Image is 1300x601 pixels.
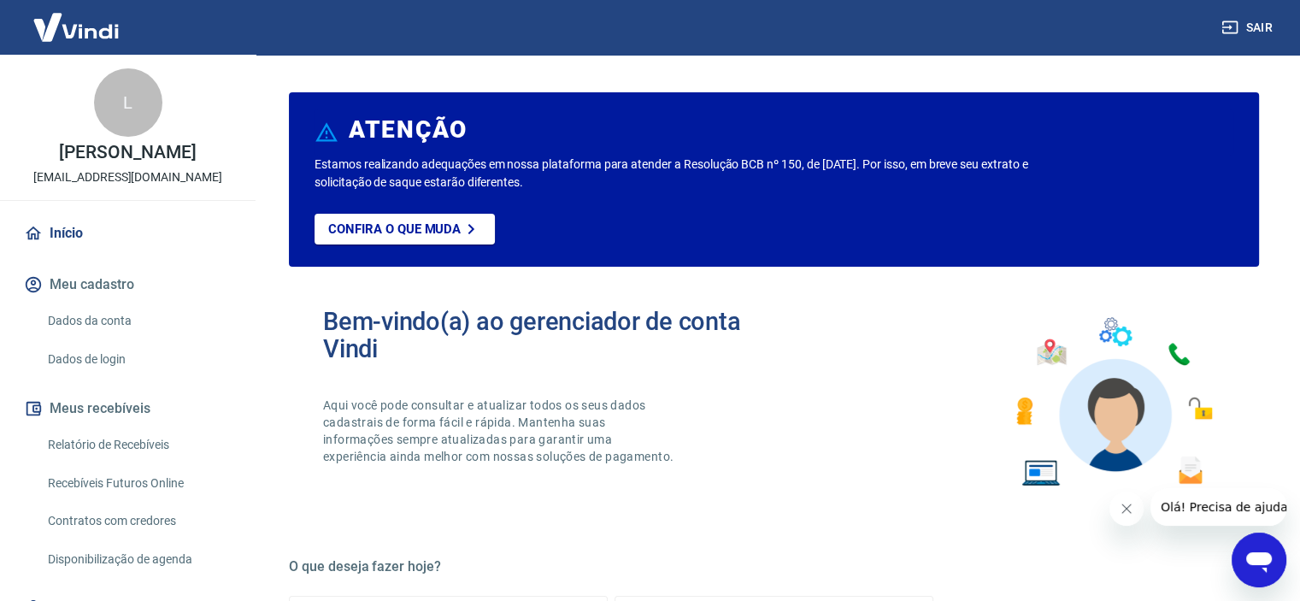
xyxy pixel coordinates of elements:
[21,215,235,252] a: Início
[21,266,235,303] button: Meu cadastro
[1150,488,1286,526] iframe: Mensagem da empresa
[41,542,235,577] a: Disponibilização de agenda
[323,397,677,465] p: Aqui você pode consultar e atualizar todos os seus dados cadastrais de forma fácil e rápida. Mant...
[41,427,235,463] a: Relatório de Recebíveis
[1109,492,1144,526] iframe: Fechar mensagem
[323,308,774,362] h2: Bem-vindo(a) ao gerenciador de conta Vindi
[328,221,461,237] p: Confira o que muda
[41,504,235,539] a: Contratos com credores
[94,68,162,137] div: L
[41,303,235,339] a: Dados da conta
[349,121,468,138] h6: ATENÇÃO
[1218,12,1279,44] button: Sair
[10,12,144,26] span: Olá! Precisa de ajuda?
[1001,308,1225,497] img: Imagem de um avatar masculino com diversos icones exemplificando as funcionalidades do gerenciado...
[41,466,235,501] a: Recebíveis Futuros Online
[59,144,196,162] p: [PERSON_NAME]
[289,558,1259,575] h5: O que deseja fazer hoje?
[1232,533,1286,587] iframe: Botão para abrir a janela de mensagens
[315,214,495,245] a: Confira o que muda
[33,168,222,186] p: [EMAIL_ADDRESS][DOMAIN_NAME]
[315,156,1050,191] p: Estamos realizando adequações em nossa plataforma para atender a Resolução BCB nº 150, de [DATE]....
[41,342,235,377] a: Dados de login
[21,1,132,53] img: Vindi
[21,390,235,427] button: Meus recebíveis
